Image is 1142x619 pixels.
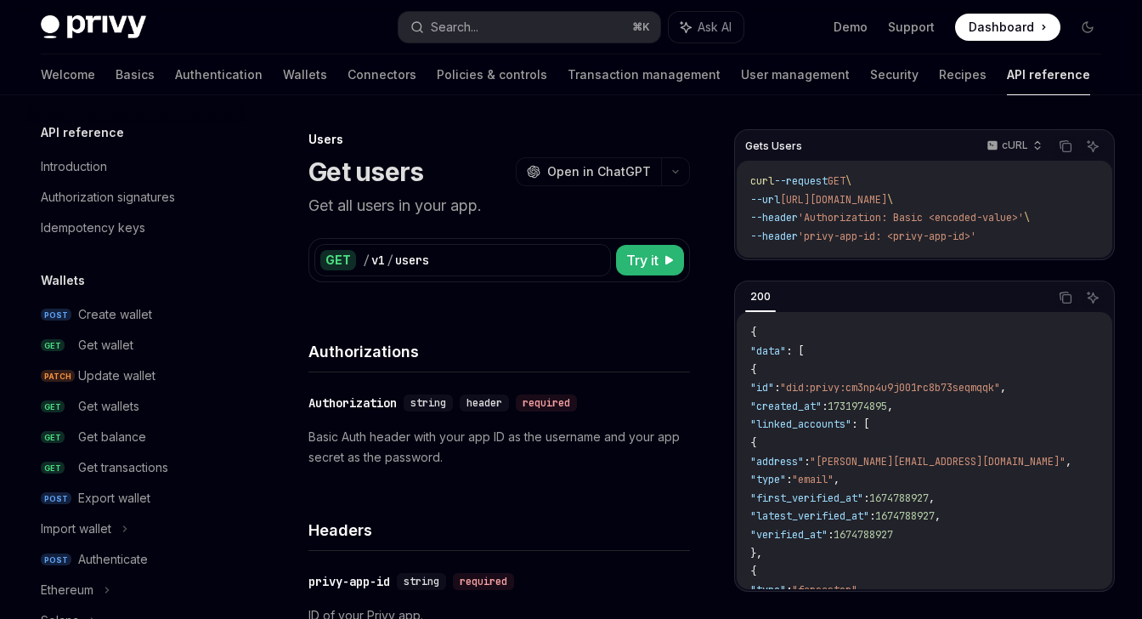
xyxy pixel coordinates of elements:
[750,174,774,188] span: curl
[828,528,834,542] span: :
[851,417,869,431] span: : [
[27,330,245,361] a: GETGet wallet
[410,396,446,410] span: string
[935,509,941,523] span: ,
[750,230,798,243] span: --header
[939,54,987,95] a: Recipes
[750,473,786,486] span: "type"
[745,287,776,307] div: 200
[750,455,804,469] span: "address"
[616,245,684,275] button: Try it
[774,174,828,188] span: --request
[41,54,95,95] a: Welcome
[1007,54,1090,95] a: API reference
[780,193,887,207] span: [URL][DOMAIN_NAME]
[175,54,263,95] a: Authentication
[41,15,146,39] img: dark logo
[78,396,139,417] div: Get wallets
[632,20,650,34] span: ⌘ K
[41,400,65,413] span: GET
[870,54,919,95] a: Security
[348,54,416,95] a: Connectors
[27,483,245,514] a: POSTExport wallet
[834,473,840,486] span: ,
[1082,287,1104,309] button: Ask AI
[822,400,828,413] span: :
[887,193,893,207] span: \
[845,174,851,188] span: \
[27,452,245,483] a: GETGet transactions
[698,19,732,36] span: Ask AI
[1082,135,1104,157] button: Ask AI
[828,400,887,413] span: 1731974895
[750,326,756,339] span: {
[834,19,868,36] a: Demo
[41,270,85,291] h5: Wallets
[750,400,822,413] span: "created_at"
[786,473,792,486] span: :
[27,361,245,391] a: PATCHUpdate wallet
[41,309,71,321] span: POST
[27,422,245,452] a: GETGet balance
[41,580,93,600] div: Ethereum
[669,12,743,43] button: Ask AI
[78,427,146,447] div: Get balance
[516,395,577,412] div: required
[41,554,71,566] span: POST
[308,156,423,187] h1: Get users
[1000,381,1006,395] span: ,
[41,462,65,474] span: GET
[750,211,798,224] span: --header
[955,14,1060,41] a: Dashboard
[41,519,111,539] div: Import wallet
[750,193,780,207] span: --url
[863,491,869,505] span: :
[516,157,661,186] button: Open in ChatGPT
[1002,139,1028,152] p: cURL
[792,583,857,597] span: "farcaster"
[27,391,245,422] a: GETGet wallets
[750,344,786,358] span: "data"
[308,395,397,412] div: Authorization
[41,187,175,207] div: Authorization signatures
[834,528,893,542] span: 1674788927
[1066,455,1071,469] span: ,
[41,156,107,177] div: Introduction
[750,528,828,542] span: "verified_at"
[750,363,756,377] span: {
[78,335,133,355] div: Get wallet
[828,174,845,188] span: GET
[750,583,786,597] span: "type"
[798,211,1024,224] span: 'Authorization: Basic <encoded-value>'
[745,139,802,153] span: Gets Users
[308,573,390,590] div: privy-app-id
[387,252,393,269] div: /
[741,54,850,95] a: User management
[320,250,356,270] div: GET
[27,544,245,575] a: POSTAuthenticate
[371,252,385,269] div: v1
[308,427,690,468] p: Basic Auth header with your app ID as the username and your app secret as the password.
[283,54,327,95] a: Wallets
[798,230,976,243] span: 'privy-app-id: <privy-app-id>'
[626,250,659,270] span: Try it
[1054,287,1077,309] button: Copy the contents from the code block
[786,344,804,358] span: : [
[27,151,245,182] a: Introduction
[466,396,502,410] span: header
[308,131,690,148] div: Users
[857,583,863,597] span: ,
[41,370,75,383] span: PATCH
[1024,211,1030,224] span: \
[431,17,478,37] div: Search...
[78,549,148,570] div: Authenticate
[929,491,935,505] span: ,
[750,436,756,450] span: {
[750,509,869,523] span: "latest_verified_at"
[116,54,155,95] a: Basics
[41,218,145,238] div: Idempotency keys
[78,366,155,386] div: Update wallet
[27,299,245,330] a: POSTCreate wallet
[804,455,810,469] span: :
[78,304,152,325] div: Create wallet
